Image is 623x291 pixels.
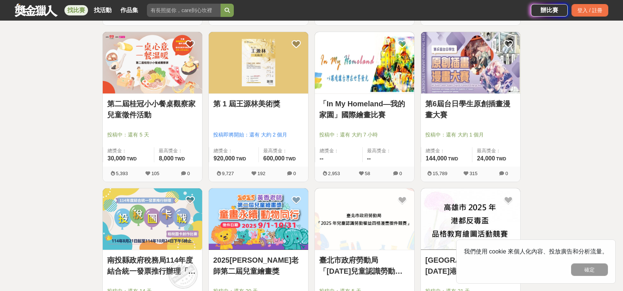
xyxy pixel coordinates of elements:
[209,188,308,250] img: Cover Image
[319,131,410,139] span: 投稿中：還有 大約 7 小時
[151,171,159,176] span: 105
[222,171,234,176] span: 9,727
[103,32,202,93] img: Cover Image
[433,171,447,176] span: 15,789
[159,147,198,155] span: 最高獎金：
[477,155,495,162] span: 24,000
[425,98,516,120] a: 第6屆台日學生原創插畫漫畫大賽
[367,155,371,162] span: --
[107,255,198,277] a: 南投縣政府稅務局114年度結合統一發票推行辦理「投稅圖卡戰」租稅圖卡創作比賽
[213,255,304,277] a: 2025[PERSON_NAME]老師第二屆兒童繪畫獎
[571,263,608,276] button: 確定
[425,255,516,277] a: [GEOGRAPHIC_DATA][DATE]港都反毒盃品格教育繪圖活動競賽
[319,255,410,277] a: 臺北市政府勞動局「[DATE]兒童認識勞動權益四格漫畫徵件競賽」
[127,156,137,162] span: TWD
[117,5,141,15] a: 作品集
[107,131,198,139] span: 投稿中：還有 5 天
[531,4,568,17] a: 辦比賽
[286,156,296,162] span: TWD
[421,32,520,93] img: Cover Image
[320,147,358,155] span: 總獎金：
[214,147,254,155] span: 總獎金：
[213,131,304,139] span: 投稿即將開始：還有 大約 2 個月
[315,32,414,93] img: Cover Image
[421,188,520,250] img: Cover Image
[91,5,115,15] a: 找活動
[116,171,128,176] span: 5,393
[214,155,235,162] span: 920,000
[293,171,296,176] span: 0
[469,171,478,176] span: 315
[496,156,506,162] span: TWD
[263,147,304,155] span: 最高獎金：
[505,171,508,176] span: 0
[425,131,516,139] span: 投稿中：還有 大約 1 個月
[187,171,190,176] span: 0
[365,171,370,176] span: 58
[328,171,340,176] span: 2,953
[108,147,149,155] span: 總獎金：
[107,98,198,120] a: 第二屆桂冠小小餐桌觀察家兒童徵件活動
[263,155,285,162] span: 600,000
[571,4,608,17] div: 登入 / 註冊
[213,98,304,109] a: 第 1 屆王源林美術獎
[159,155,173,162] span: 8,000
[477,147,516,155] span: 最高獎金：
[175,156,185,162] span: TWD
[64,5,88,15] a: 找比賽
[448,156,458,162] span: TWD
[464,248,608,255] span: 我們使用 cookie 來個人化內容、投放廣告和分析流量。
[236,156,246,162] span: TWD
[426,147,468,155] span: 總獎金：
[103,188,202,250] img: Cover Image
[319,98,410,120] a: 「In My Homeland—我的家園」國際繪畫比賽
[367,147,410,155] span: 最高獎金：
[209,32,308,93] img: Cover Image
[399,171,402,176] span: 0
[147,4,221,17] input: 有長照挺你，care到心坎裡！青春出手，拍出照顧 影音徵件活動
[257,171,265,176] span: 192
[320,155,324,162] span: --
[426,155,447,162] span: 144,000
[315,188,414,250] img: Cover Image
[108,155,126,162] span: 30,000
